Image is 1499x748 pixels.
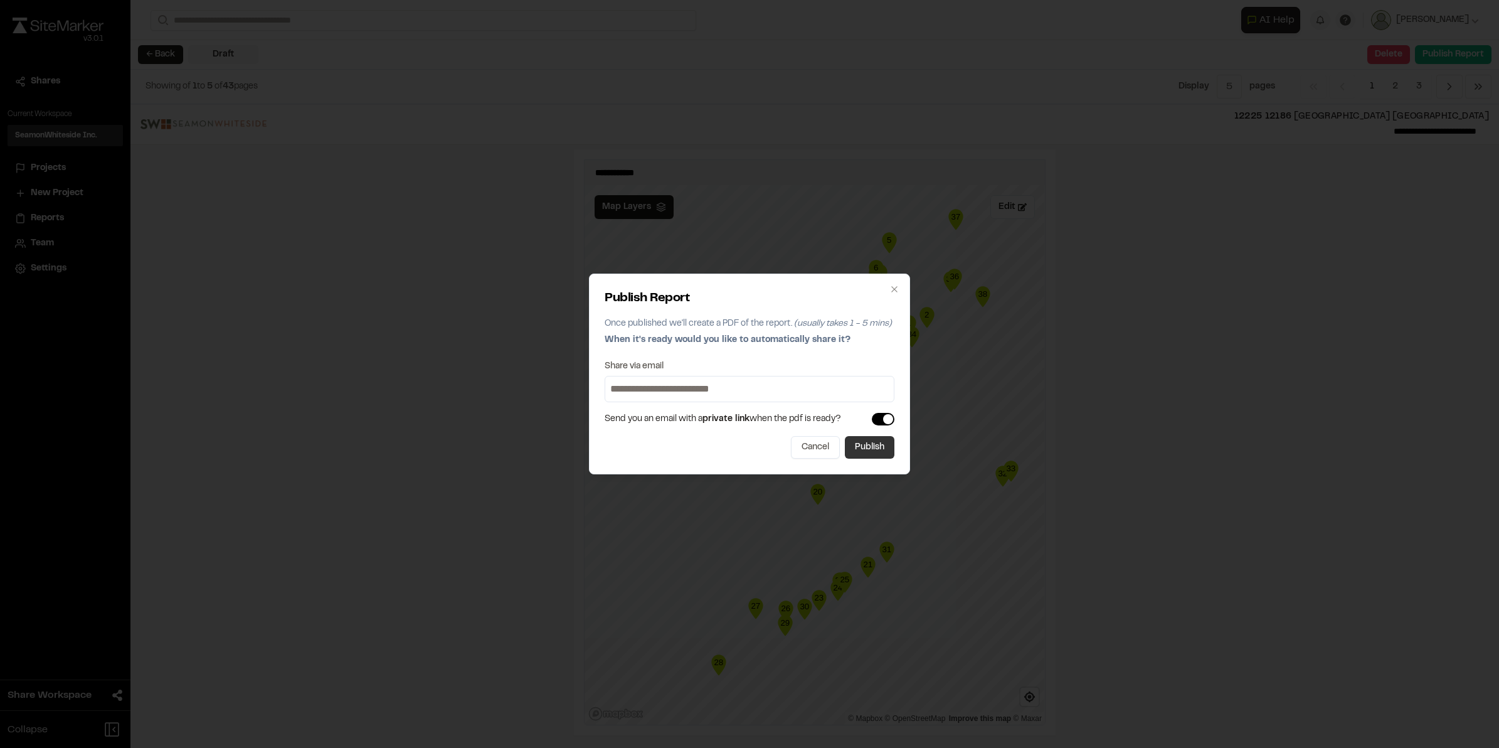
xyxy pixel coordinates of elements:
[605,317,894,331] p: Once published we'll create a PDF of the report.
[791,436,840,459] button: Cancel
[845,436,894,459] button: Publish
[605,336,850,344] span: When it's ready would you like to automatically share it?
[605,362,664,371] label: Share via email
[702,415,749,423] span: private link
[605,289,894,308] h2: Publish Report
[794,320,892,328] span: (usually takes 1 - 5 mins)
[605,412,841,426] span: Send you an email with a when the pdf is ready?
